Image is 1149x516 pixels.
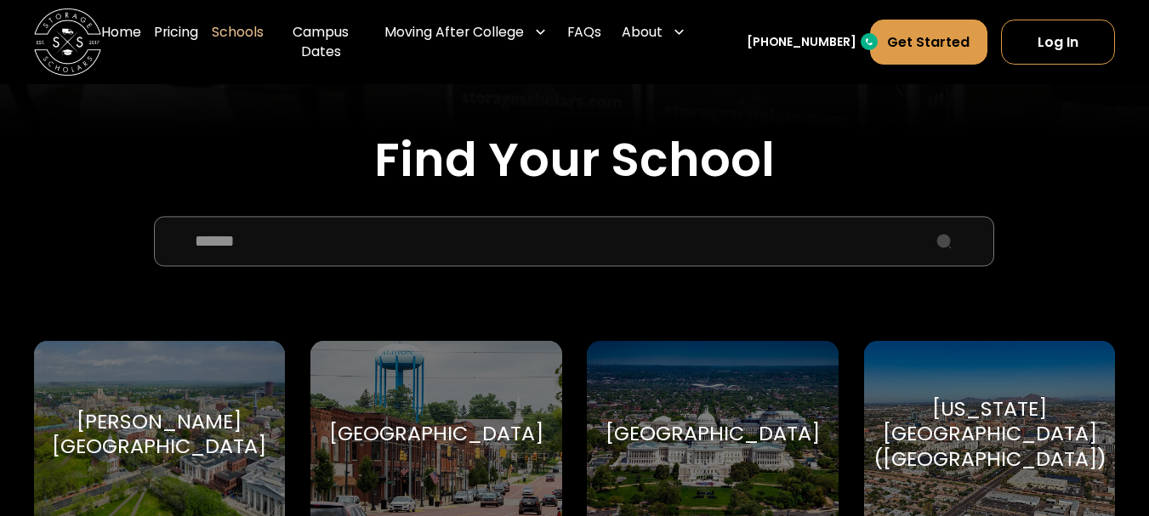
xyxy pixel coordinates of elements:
a: Get Started [870,20,988,65]
h2: Find Your School [34,132,1116,188]
a: Home [101,9,141,76]
a: Pricing [154,9,198,76]
div: [GEOGRAPHIC_DATA] [606,421,820,446]
div: [US_STATE][GEOGRAPHIC_DATA] ([GEOGRAPHIC_DATA]) [873,396,1106,472]
div: Moving After College [384,22,524,43]
a: FAQs [567,9,601,76]
div: Moving After College [378,9,554,55]
a: [PHONE_NUMBER] [747,33,856,51]
div: About [622,22,663,43]
div: [PERSON_NAME][GEOGRAPHIC_DATA] [52,409,266,459]
div: About [615,9,692,55]
a: Campus Dates [277,9,364,76]
a: Log In [1001,20,1115,65]
a: Schools [212,9,264,76]
img: Storage Scholars main logo [34,9,101,76]
div: [GEOGRAPHIC_DATA] [329,421,543,446]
